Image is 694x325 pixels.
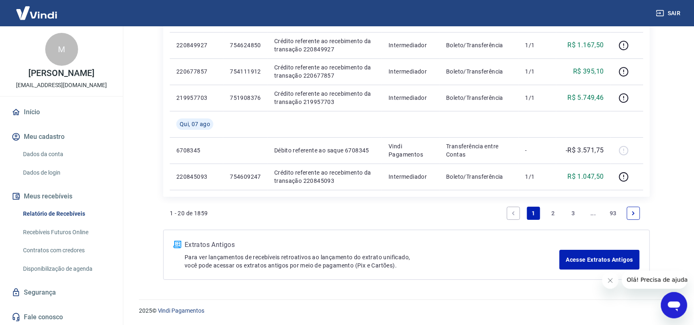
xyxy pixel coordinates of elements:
p: Transferência entre Contas [446,142,512,159]
img: Vindi [10,0,63,25]
p: Extratos Antigos [185,240,560,250]
p: Intermediador [389,173,433,181]
p: Boleto/Transferência [446,94,512,102]
a: Previous page [507,207,520,220]
img: ícone [173,241,181,248]
p: 1 - 20 de 1859 [170,209,208,217]
a: Contratos com credores [20,242,113,259]
iframe: Mensagem da empresa [622,271,687,289]
ul: Pagination [504,203,643,223]
p: 754609247 [230,173,261,181]
a: Dados da conta [20,146,113,163]
p: 6708345 [176,146,217,154]
p: 220845093 [176,173,217,181]
p: 754624850 [230,41,261,49]
p: 754111912 [230,67,261,76]
p: Boleto/Transferência [446,173,512,181]
span: Qui, 07 ago [180,120,210,128]
a: Dados de login [20,164,113,181]
p: Boleto/Transferência [446,67,512,76]
p: Intermediador [389,94,433,102]
p: [PERSON_NAME] [28,69,94,78]
p: 1/1 [525,67,550,76]
p: R$ 5.749,46 [568,93,604,103]
p: 1/1 [525,41,550,49]
p: 751908376 [230,94,261,102]
p: 2025 © [139,307,674,315]
p: Crédito referente ao recebimento da transação 220677857 [274,63,375,80]
a: Disponibilização de agenda [20,260,113,277]
a: Page 2 [547,207,560,220]
iframe: Fechar mensagem [602,272,619,289]
p: Crédito referente ao recebimento da transação 219957703 [274,90,375,106]
p: - [525,146,550,154]
a: Segurança [10,284,113,302]
p: Intermediador [389,67,433,76]
a: Recebíveis Futuros Online [20,224,113,241]
p: Boleto/Transferência [446,41,512,49]
a: Page 3 [567,207,580,220]
button: Meus recebíveis [10,187,113,205]
a: Page 1 is your current page [527,207,540,220]
p: 1/1 [525,173,550,181]
p: Intermediador [389,41,433,49]
p: Crédito referente ao recebimento da transação 220845093 [274,168,375,185]
a: Início [10,103,113,121]
div: M [45,33,78,66]
p: [EMAIL_ADDRESS][DOMAIN_NAME] [16,81,107,90]
p: Débito referente ao saque 6708345 [274,146,375,154]
p: -R$ 3.571,75 [566,145,604,155]
p: Crédito referente ao recebimento da transação 220849927 [274,37,375,53]
p: R$ 1.167,50 [568,40,604,50]
p: Para ver lançamentos de recebíveis retroativos ao lançamento do extrato unificado, você pode aces... [185,253,560,270]
a: Next page [627,207,640,220]
a: Page 93 [607,207,620,220]
a: Vindi Pagamentos [158,307,204,314]
p: 220677857 [176,67,217,76]
p: 220849927 [176,41,217,49]
p: Vindi Pagamentos [389,142,433,159]
p: 1/1 [525,94,550,102]
a: Acesse Extratos Antigos [560,250,640,270]
p: 219957703 [176,94,217,102]
p: R$ 1.047,50 [568,172,604,182]
a: Jump forward [587,207,600,220]
iframe: Botão para abrir a janela de mensagens [661,292,687,318]
button: Sair [655,6,684,21]
span: Olá! Precisa de ajuda? [5,6,69,12]
p: R$ 395,10 [574,67,604,76]
a: Relatório de Recebíveis [20,205,113,222]
button: Meu cadastro [10,128,113,146]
